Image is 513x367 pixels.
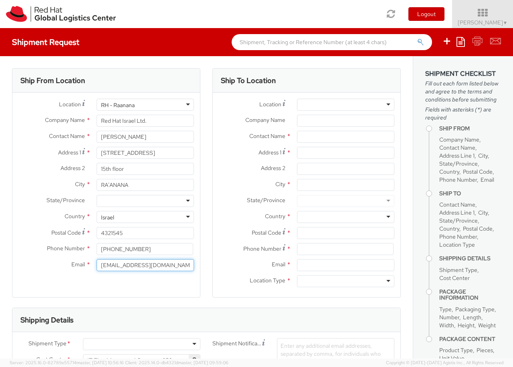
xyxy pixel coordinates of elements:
[265,213,285,220] span: Country
[272,261,285,268] span: Email
[439,217,478,224] span: State/Province
[455,306,495,313] span: Packaging Type
[439,233,477,240] span: Phone Number
[36,355,67,365] span: Cost Center
[51,229,81,236] span: Postal Code
[20,316,73,324] h3: Shipping Details
[77,360,124,365] span: master, [DATE] 10:56:16
[439,176,477,183] span: Phone Number
[439,289,501,301] h4: Package Information
[250,277,285,284] span: Location Type
[439,336,501,342] h4: Package Content
[439,266,477,274] span: Shipment Type
[12,38,79,47] h4: Shipment Request
[59,101,81,108] span: Location
[439,209,475,216] span: Address Line 1
[439,126,501,132] h4: Ship From
[71,261,85,268] span: Email
[245,116,285,124] span: Company Name
[20,77,85,85] h3: Ship From Location
[463,314,481,321] span: Length
[87,357,196,364] span: IT Fixed Assets and Contracts 850
[439,168,459,175] span: Country
[61,164,85,172] span: Address 2
[439,306,452,313] span: Type
[261,164,285,172] span: Address 2
[65,213,85,220] span: Country
[243,245,281,252] span: Phone Number
[481,176,494,183] span: Email
[439,136,479,143] span: Company Name
[259,101,281,108] span: Location
[463,225,493,232] span: Postal Code
[439,144,475,151] span: Contact Name
[275,180,285,188] span: City
[439,314,459,321] span: Number
[439,160,478,167] span: State/Province
[6,6,116,22] img: rh-logistics-00dfa346123c4ec078e1.svg
[425,70,501,77] h3: Shipment Checklist
[439,241,475,248] span: Location Type
[439,255,501,262] h4: Shipping Details
[439,201,475,208] span: Contact Name
[249,132,285,140] span: Contact Name
[58,149,81,156] span: Address 1
[28,339,67,349] span: Shipment Type
[247,197,285,204] span: State/Province
[386,360,503,366] span: Copyright © [DATE]-[DATE] Agistix Inc., All Rights Reserved
[439,274,470,282] span: Cost Center
[75,180,85,188] span: City
[221,77,276,85] h3: Ship To Location
[439,191,501,197] h4: Ship To
[49,132,85,140] span: Contact Name
[458,322,475,329] span: Height
[408,7,444,21] button: Logout
[458,19,508,26] span: [PERSON_NAME]
[10,360,124,365] span: Server: 2025.16.0-82789e55714
[212,339,262,348] span: Shipment Notification
[439,225,459,232] span: Country
[478,209,488,216] span: City
[45,116,85,124] span: Company Name
[259,149,281,156] span: Address 1
[503,20,508,26] span: ▼
[101,101,135,109] div: RH - Raanana
[83,354,200,366] span: IT Fixed Assets and Contracts 850
[252,229,281,236] span: Postal Code
[439,347,473,354] span: Product Type
[439,322,454,329] span: Width
[47,245,85,252] span: Phone Number
[439,355,465,362] span: Unit Value
[463,168,493,175] span: Postal Code
[46,197,85,204] span: State/Province
[101,213,114,221] div: Israel
[178,360,228,365] span: master, [DATE] 09:59:06
[125,360,228,365] span: Client: 2025.14.0-db4321d
[232,34,432,50] input: Shipment, Tracking or Reference Number (at least 4 chars)
[478,322,496,329] span: Weight
[425,79,501,103] span: Fill out each form listed below and agree to the terms and conditions before submitting
[478,152,488,159] span: City
[425,105,501,122] span: Fields with asterisks (*) are required
[439,152,475,159] span: Address Line 1
[477,347,493,354] span: Pieces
